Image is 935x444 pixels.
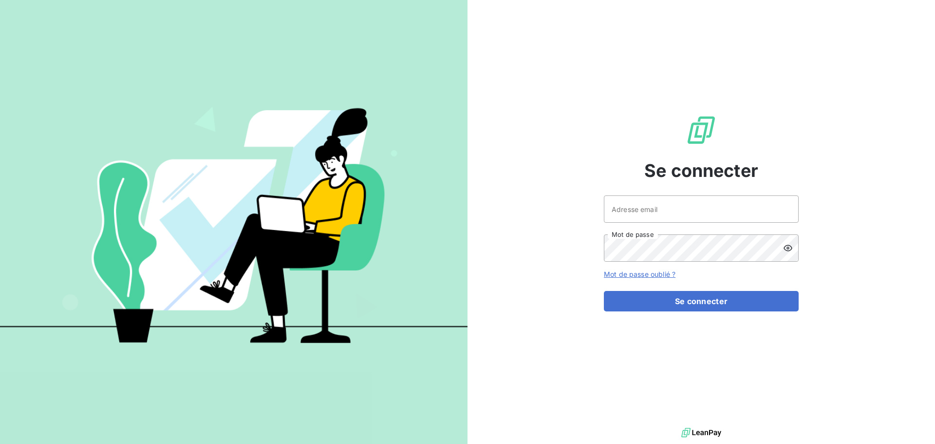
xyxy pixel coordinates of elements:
a: Mot de passe oublié ? [604,270,675,278]
button: Se connecter [604,291,799,311]
span: Se connecter [644,157,758,184]
input: placeholder [604,195,799,223]
img: Logo LeanPay [686,115,717,146]
img: logo [681,425,721,440]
